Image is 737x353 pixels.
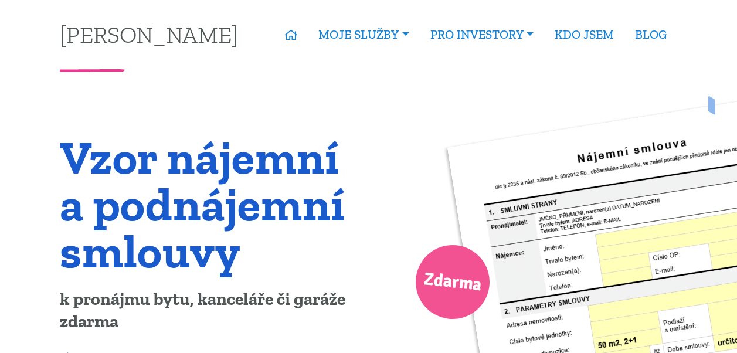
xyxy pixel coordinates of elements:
[624,21,677,48] a: BLOG
[60,23,238,46] a: [PERSON_NAME]
[308,21,419,48] a: MOJE SLUŽBY
[420,21,544,48] a: PRO INVESTORY
[60,288,361,333] p: k pronájmu bytu, kanceláře či garáže zdarma
[544,21,624,48] a: KDO JSEM
[60,134,361,274] h1: Vzor nájemní a podnájemní smlouvy
[422,264,483,301] span: Zdarma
